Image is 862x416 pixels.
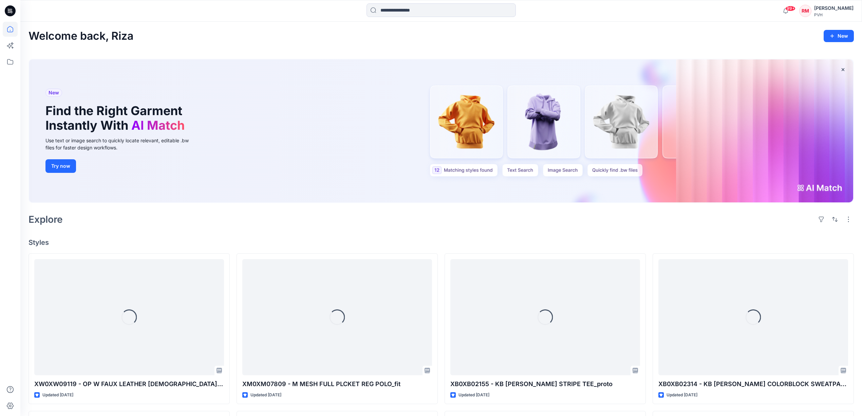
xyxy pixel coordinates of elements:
p: Updated [DATE] [667,392,697,399]
h2: Explore [29,214,63,225]
span: AI Match [131,118,185,133]
span: New [49,89,59,97]
p: XB0XB02314 - KB [PERSON_NAME] COLORBLOCK SWEATPANT - PROTO - V01 [658,379,848,389]
h4: Styles [29,238,854,247]
p: Updated [DATE] [458,392,489,399]
span: 99+ [785,6,795,11]
div: RM [799,5,811,17]
p: XM0XM07809 - M MESH FULL PLCKET REG POLO_fit [242,379,432,389]
h1: Find the Right Garment Instantly With [45,104,188,133]
p: Updated [DATE] [250,392,281,399]
div: [PERSON_NAME] [814,4,854,12]
p: Updated [DATE] [42,392,73,399]
button: Try now [45,159,76,173]
div: PVH [814,12,854,17]
div: Use text or image search to quickly locate relevant, editable .bw files for faster design workflows. [45,137,198,151]
button: New [824,30,854,42]
p: XB0XB02155 - KB [PERSON_NAME] STRIPE TEE_proto [450,379,640,389]
h2: Welcome back, Riza [29,30,133,42]
p: XW0XW09119 - OP W FAUX LEATHER [DEMOGRAPHIC_DATA] JACKET-PROTO V01 [34,379,224,389]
